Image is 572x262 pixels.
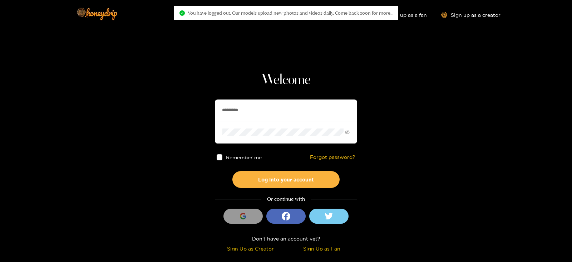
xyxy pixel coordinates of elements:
[215,72,357,89] h1: Welcome
[179,10,185,16] span: check-circle
[378,12,427,18] a: Sign up as a fan
[215,195,357,203] div: Or continue with
[232,171,340,188] button: Log into your account
[345,130,350,135] span: eye-invisible
[215,234,357,243] div: Don't have an account yet?
[310,154,355,160] a: Forgot password?
[441,12,500,18] a: Sign up as a creator
[226,155,262,160] span: Remember me
[217,244,284,253] div: Sign Up as Creator
[288,244,355,253] div: Sign Up as Fan
[188,10,393,16] span: You have logged out. Our models upload new photos and videos daily. Come back soon for more..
